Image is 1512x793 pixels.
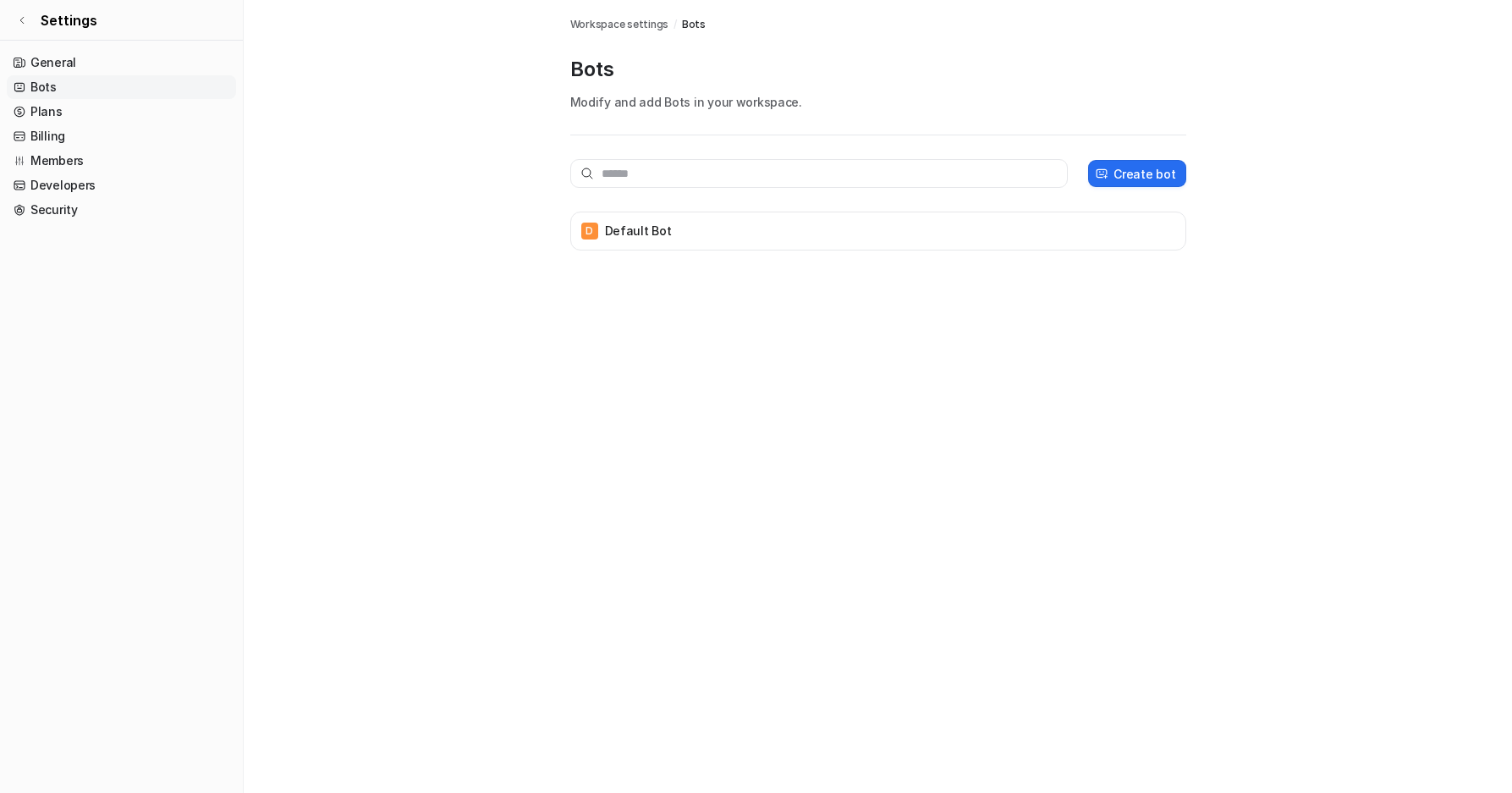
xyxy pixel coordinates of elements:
img: Profile image for Patrick [66,27,100,61]
a: Billing [7,124,236,148]
a: Workspace settings [570,17,669,32]
a: Bots [682,17,706,32]
div: Send us a message [35,213,283,231]
a: Developers [7,173,236,197]
p: Bots [570,56,1186,83]
span: Settings [41,10,97,30]
p: Create bot [1113,165,1175,183]
img: Profile image for Amogh [34,27,68,61]
span: Messages [225,570,283,582]
p: Modify and add Bots in your workspace. [570,93,1186,111]
a: Bots [7,75,236,99]
div: Close [291,27,322,58]
a: General [7,51,236,74]
img: Profile image for eesel [98,27,132,61]
span: D [581,223,598,240]
img: create [1095,168,1108,180]
a: Plans [7,100,236,124]
a: Security [7,198,236,222]
button: Messages [169,528,338,596]
p: Hi there 👋 [34,120,305,149]
p: How can we help? [34,149,305,178]
p: Default Bot [605,223,672,240]
button: Create bot [1088,160,1185,187]
div: Send us a message [17,199,322,245]
span: / [674,17,677,32]
span: Home [65,570,103,582]
a: Members [7,149,236,173]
